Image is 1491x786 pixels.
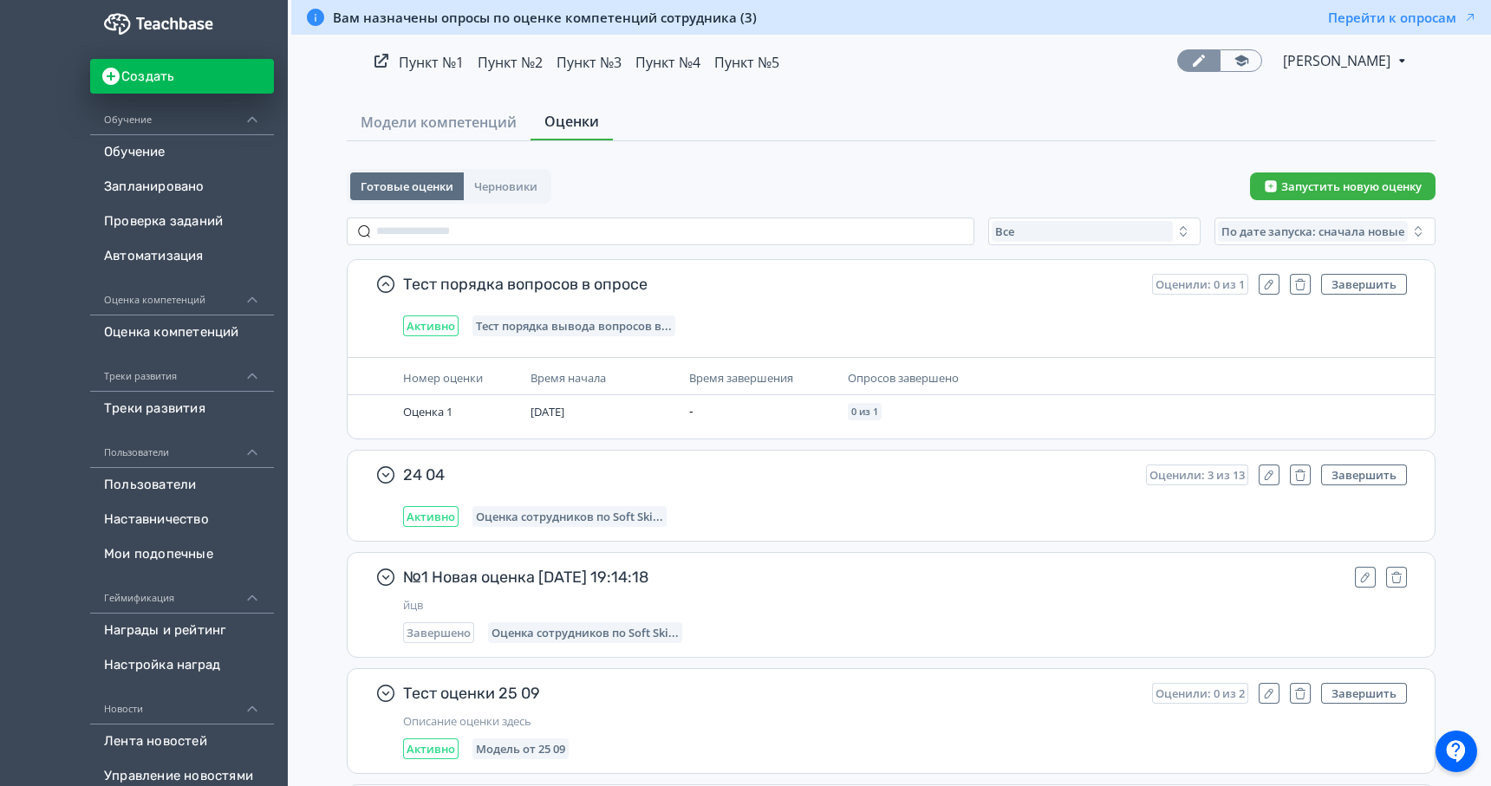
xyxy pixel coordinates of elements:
span: Время начала [531,370,606,386]
span: Черновики [474,179,537,193]
span: [DATE] [531,404,564,419]
span: По дате запуска: сначала новые [1221,224,1404,238]
div: Оценка компетенций [90,274,274,315]
span: Оценили: 0 из 1 [1156,277,1245,291]
button: По дате запуска: сначала новые [1214,218,1436,245]
span: Оценки [544,111,599,132]
a: Лента новостей [90,724,274,759]
span: Модели компетенций [361,112,517,133]
div: Треки развития [90,350,274,392]
span: Тест порядка вопросов в опросе [403,274,1138,295]
span: 24 04 [403,464,1132,485]
a: Треки развития [90,392,274,426]
a: Пункт №4 [635,53,700,72]
a: Переключиться в режим ученика [1220,49,1262,72]
span: Активно [407,510,455,523]
span: йцв [403,598,1407,612]
span: Номер оценки [403,370,483,386]
span: Александр Лесков [1283,50,1393,71]
button: Запустить новую оценку [1250,172,1436,200]
button: Все [988,218,1201,245]
div: Обучение [90,94,274,135]
span: Оценка сотрудников по Soft Skills [492,626,679,640]
a: Пункт №3 [557,53,622,72]
button: Черновики [464,172,548,200]
span: 0 из 1 [851,406,878,417]
span: Описание оценки здесь [403,714,1407,728]
button: Готовые оценки [350,172,464,200]
span: Модель от 25 09 [476,742,565,756]
button: Создать [90,59,274,94]
button: Завершить [1321,464,1407,485]
span: Время завершения [689,370,793,386]
button: Перейти к опросам [1328,9,1477,26]
a: Пункт №5 [714,53,779,72]
td: - [682,395,841,428]
span: №1 Новая оценка [DATE] 19:14:18 [403,567,1341,588]
span: Тест оценки 25 09 [403,683,1138,704]
a: Настройка наград [90,648,274,683]
span: Вам назначены опросы по оценке компетенций сотрудника (3) [333,9,757,26]
a: Проверка заданий [90,205,274,239]
span: Активно [407,319,455,333]
a: Автоматизация [90,239,274,274]
a: Обучение [90,135,274,170]
span: Оценили: 3 из 13 [1149,468,1245,482]
a: Награды и рейтинг [90,614,274,648]
a: Наставничество [90,503,274,537]
span: Опросов завершено [848,370,959,386]
span: Оценили: 0 из 2 [1156,686,1245,700]
button: Завершить [1321,683,1407,704]
button: Завершить [1321,274,1407,295]
span: Все [995,224,1014,238]
a: Пользователи [90,468,274,503]
a: Запланировано [90,170,274,205]
div: Геймификация [90,572,274,614]
div: Пользователи [90,426,274,468]
a: Пункт №1 [399,53,464,72]
a: Пункт №2 [478,53,543,72]
span: Тест порядка вывода вопросов в опросе [476,319,672,333]
div: Новости [90,683,274,724]
span: Оценка сотрудников по Soft Skills [476,510,663,523]
a: Мои подопечные [90,537,274,572]
span: Оценка 1 [403,404,453,419]
span: Завершено [407,626,471,640]
a: Оценка компетенций [90,315,274,350]
span: Готовые оценки [361,179,453,193]
span: Активно [407,742,455,756]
